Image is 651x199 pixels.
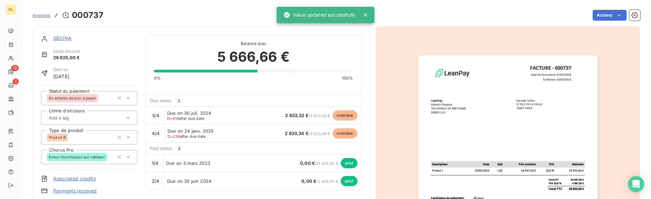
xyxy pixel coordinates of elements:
[33,12,50,19] a: Invoices
[333,110,357,120] span: overdue
[13,79,19,85] span: 3
[33,13,50,18] span: Invoices
[628,176,644,192] div: Open Intercom Messenger
[167,116,179,121] span: D+414
[53,48,80,54] span: Initial Amount
[49,155,105,159] span: Erreur fournisseur sur valideur
[285,131,330,136] span: / 2 833,34 €
[11,65,19,71] span: 12
[72,9,103,21] h3: 000737
[167,134,205,138] span: after due date
[341,158,357,168] span: paid
[342,75,353,81] span: 100%
[283,9,355,21] div: Value updated successfully
[152,131,160,136] span: 4 / 4
[49,96,96,100] span: En attente de bon à payer
[53,187,97,194] a: Payments received
[150,98,172,103] span: Due dates
[167,128,214,134] span: Due on 24 janv. 2025
[167,110,211,116] span: Due on 30 juil. 2024
[176,97,182,104] span: 2
[48,115,89,121] input: Add a tag
[49,135,66,139] span: Produit B
[285,113,330,118] span: / 2 833,33 €
[152,160,158,166] span: 1 / 4
[285,113,309,118] span: 2 833,32 €
[300,160,315,166] span: 0,00 €
[5,4,16,15] div: DL
[301,179,338,184] span: / 2 833,33 €
[217,47,290,67] span: 5 666,66 €
[167,178,211,184] span: Due on 30 juin 2024
[53,175,96,182] a: Associated credits
[341,176,357,186] span: paid
[154,75,161,81] span: 0%
[333,128,357,138] span: overdue
[53,54,80,61] span: 29 925,00 €
[53,73,69,80] span: [DATE]
[166,160,210,166] span: Due on 3 mars 2023
[176,145,182,151] span: 2
[53,67,69,73] span: Sent on
[152,113,159,118] span: 3 / 4
[301,178,316,184] span: 0,00 €
[593,10,627,21] button: Actions
[152,178,159,184] span: 2 / 4
[154,41,353,47] span: Balance due:
[167,134,180,139] span: D+236
[53,35,72,41] a: GECINA
[300,161,338,166] span: / 21 425,00 €
[167,116,204,120] span: after due date
[285,131,309,136] span: 2 833,34 €
[150,146,172,151] span: Paid dates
